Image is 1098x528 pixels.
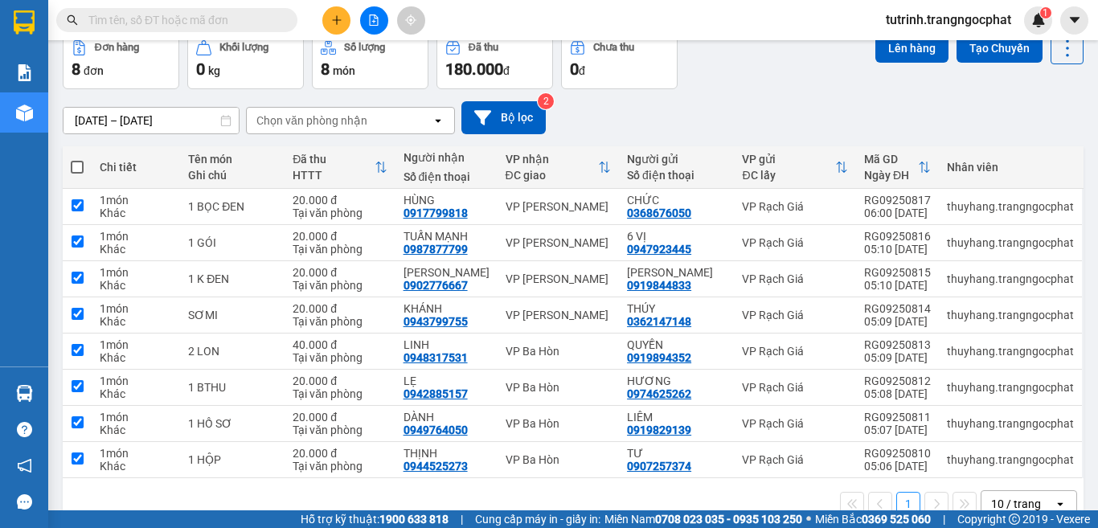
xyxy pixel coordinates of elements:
[100,351,172,364] div: Khác
[655,513,802,526] strong: 0708 023 035 - 0935 103 250
[344,42,385,53] div: Số lượng
[864,207,931,219] div: 06:00 [DATE]
[293,266,387,279] div: 20.000 đ
[63,31,179,89] button: Đơn hàng8đơn
[864,302,931,315] div: RG09250814
[506,309,612,321] div: VP [PERSON_NAME]
[404,351,468,364] div: 0948317531
[875,34,948,63] button: Lên hàng
[947,345,1074,358] div: thuyhang.trangngocphat
[208,64,220,77] span: kg
[196,59,205,79] span: 0
[322,6,350,35] button: plus
[100,411,172,424] div: 1 món
[862,513,931,526] strong: 0369 525 060
[1009,514,1020,525] span: copyright
[17,458,32,473] span: notification
[331,14,342,26] span: plus
[188,417,277,430] div: 1 HỒ SƠ
[188,272,277,285] div: 1 K ĐEN
[404,151,490,164] div: Người nhận
[188,309,277,321] div: SƠMI
[187,31,304,89] button: Khối lượng0kg
[864,279,931,292] div: 05:10 [DATE]
[864,194,931,207] div: RG09250817
[627,424,691,436] div: 0919829139
[301,510,449,528] span: Hỗ trợ kỹ thuật:
[312,31,428,89] button: Số lượng8món
[475,510,600,528] span: Cung cấp máy in - giấy in:
[742,345,848,358] div: VP Rạch Giá
[742,272,848,285] div: VP Rạch Giá
[368,14,379,26] span: file-add
[627,230,726,243] div: 6 VỊ
[627,302,726,315] div: THÚY
[864,266,931,279] div: RG09250815
[506,200,612,213] div: VP [PERSON_NAME]
[100,161,172,174] div: Chi tiết
[627,460,691,473] div: 0907257374
[506,272,612,285] div: VP [PERSON_NAME]
[864,387,931,400] div: 05:08 [DATE]
[469,42,498,53] div: Đã thu
[947,309,1074,321] div: thuyhang.trangngocphat
[856,146,939,189] th: Toggle SortBy
[593,42,634,53] div: Chưa thu
[404,338,490,351] div: LINH
[627,243,691,256] div: 0947923445
[293,315,387,328] div: Tại văn phòng
[100,375,172,387] div: 1 món
[293,153,374,166] div: Đã thu
[188,381,277,394] div: 1 BTHU
[404,266,490,279] div: LÊ CẢNH
[627,266,726,279] div: HÙNG PHONG
[445,59,503,79] span: 180.000
[506,417,612,430] div: VP Ba Hòn
[742,153,835,166] div: VP gửi
[864,338,931,351] div: RG09250813
[188,169,277,182] div: Ghi chú
[16,385,33,402] img: warehouse-icon
[461,101,546,134] button: Bộ lọc
[742,309,848,321] div: VP Rạch Giá
[100,243,172,256] div: Khác
[570,59,579,79] span: 0
[947,236,1074,249] div: thuyhang.trangngocphat
[293,243,387,256] div: Tại văn phòng
[864,243,931,256] div: 05:10 [DATE]
[293,207,387,219] div: Tại văn phòng
[943,510,945,528] span: |
[436,31,553,89] button: Đã thu180.000đ
[100,302,172,315] div: 1 món
[627,153,726,166] div: Người gửi
[742,200,848,213] div: VP Rạch Giá
[947,453,1074,466] div: thuyhang.trangngocphat
[561,31,678,89] button: Chưa thu0đ
[100,387,172,400] div: Khác
[627,207,691,219] div: 0368676050
[742,236,848,249] div: VP Rạch Giá
[100,447,172,460] div: 1 món
[321,59,330,79] span: 8
[293,375,387,387] div: 20.000 đ
[506,236,612,249] div: VP [PERSON_NAME]
[947,161,1074,174] div: Nhân viên
[896,492,920,516] button: 1
[864,375,931,387] div: RG09250812
[100,230,172,243] div: 1 món
[864,169,918,182] div: Ngày ĐH
[604,510,802,528] span: Miền Nam
[864,153,918,166] div: Mã GD
[293,387,387,400] div: Tại văn phòng
[95,42,139,53] div: Đơn hàng
[333,64,355,77] span: món
[16,64,33,81] img: solution-icon
[100,279,172,292] div: Khác
[17,422,32,437] span: question-circle
[957,34,1043,63] button: Tạo Chuyến
[404,447,490,460] div: THỊNH
[16,104,33,121] img: warehouse-icon
[947,381,1074,394] div: thuyhang.trangngocphat
[947,200,1074,213] div: thuyhang.trangngocphat
[627,169,726,182] div: Số điện thoại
